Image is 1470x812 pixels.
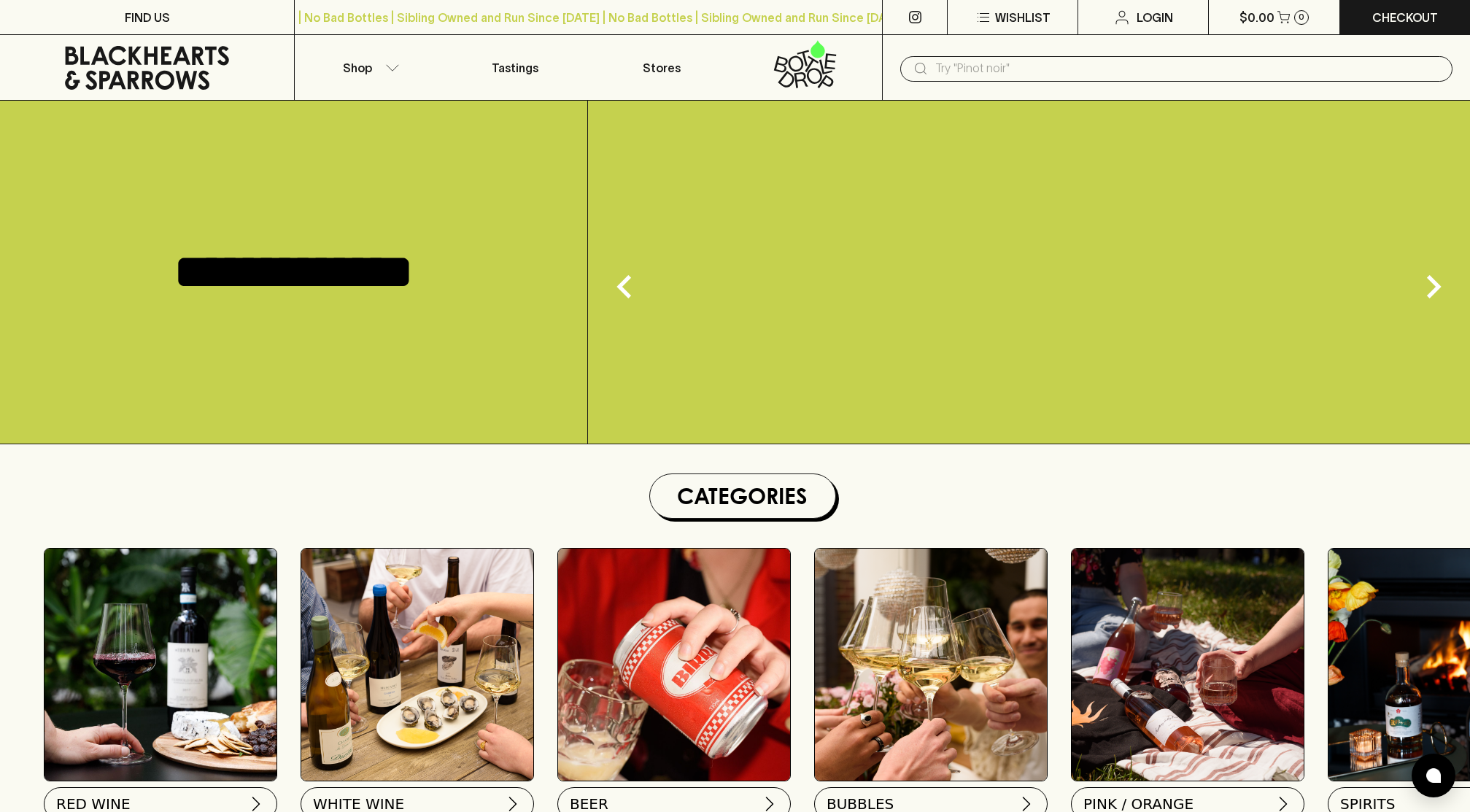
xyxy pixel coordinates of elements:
button: Shop [295,35,441,100]
img: BIRRA_GOOD-TIMES_INSTA-2 1/optimise?auth=Mjk3MjY0ODMzMw__ [558,549,790,781]
p: FIND US [125,9,170,26]
img: optimise [301,549,533,781]
img: gospel_collab-2 1 [1072,549,1304,781]
button: Previous [595,258,654,316]
button: Next [1404,258,1463,316]
h1: Categories [656,480,829,512]
img: gif;base64,R0lGODlhAQABAAAAACH5BAEKAAEALAAAAAABAAEAAAICTAEAOw== [588,101,1470,444]
a: Tastings [441,35,588,100]
p: Tastings [492,59,538,77]
img: Red Wine Tasting [45,549,276,781]
p: Checkout [1372,9,1438,26]
p: 0 [1299,13,1304,21]
input: Try "Pinot noir" [935,57,1441,80]
p: Shop [343,59,372,77]
img: 2022_Festive_Campaign_INSTA-16 1 [815,549,1047,781]
p: Stores [643,59,681,77]
p: Wishlist [995,9,1051,26]
a: Stores [589,35,735,100]
p: Login [1137,9,1173,26]
p: $0.00 [1239,9,1274,26]
img: bubble-icon [1426,768,1441,783]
